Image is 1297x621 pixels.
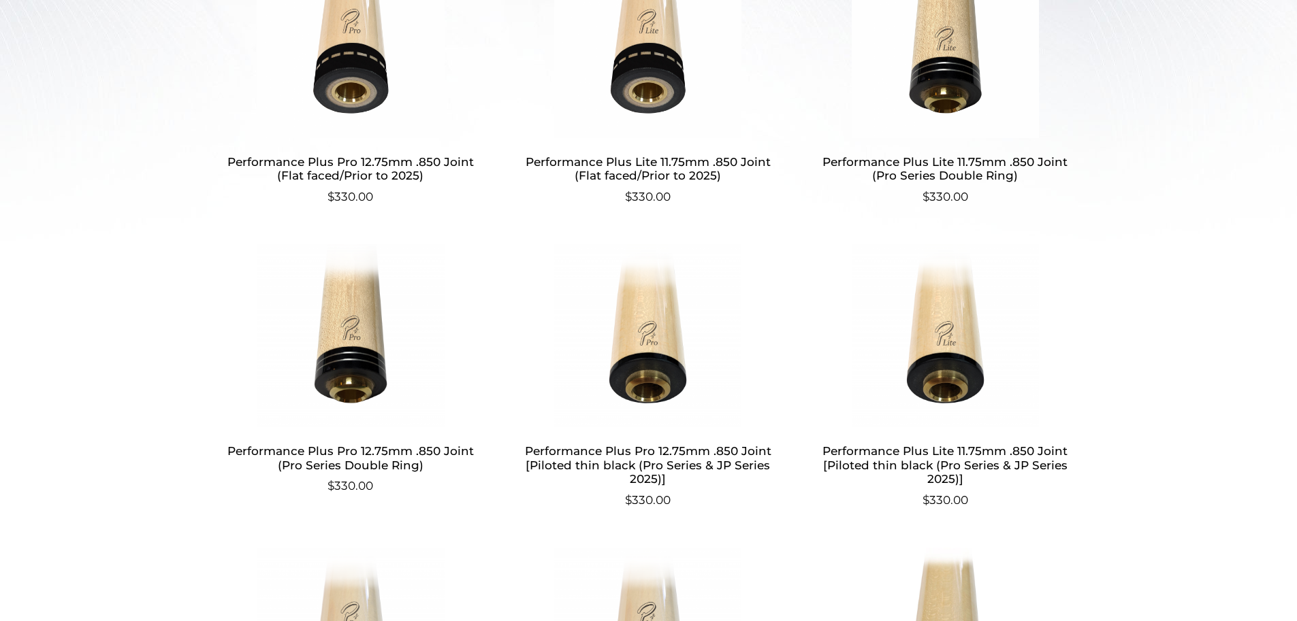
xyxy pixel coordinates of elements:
[515,244,780,509] a: Performance Plus Pro 12.75mm .850 Joint [Piloted thin black (Pro Series & JP Series 2025)] $330.00
[625,190,671,203] bdi: 330.00
[813,244,1078,428] img: Performance Plus Lite 11.75mm .850 Joint [Piloted thin black (Pro Series & JP Series 2025)]
[923,190,929,203] span: $
[923,190,968,203] bdi: 330.00
[515,244,780,428] img: Performance Plus Pro 12.75mm .850 Joint [Piloted thin black (Pro Series & JP Series 2025)]
[515,439,780,492] h2: Performance Plus Pro 12.75mm .850 Joint [Piloted thin black (Pro Series & JP Series 2025)]
[219,439,483,478] h2: Performance Plus Pro 12.75mm .850 Joint (Pro Series Double Ring)
[813,149,1078,188] h2: Performance Plus Lite 11.75mm .850 Joint (Pro Series Double Ring)
[219,244,483,495] a: Performance Plus Pro 12.75mm .850 Joint (Pro Series Double Ring) $330.00
[327,479,373,492] bdi: 330.00
[515,149,780,188] h2: Performance Plus Lite 11.75mm .850 Joint (Flat faced/Prior to 2025)
[327,479,334,492] span: $
[327,190,334,203] span: $
[923,493,929,507] span: $
[327,190,373,203] bdi: 330.00
[813,244,1078,509] a: Performance Plus Lite 11.75mm .850 Joint [Piloted thin black (Pro Series & JP Series 2025)] $330.00
[923,493,968,507] bdi: 330.00
[219,149,483,188] h2: Performance Plus Pro 12.75mm .850 Joint (Flat faced/Prior to 2025)
[813,439,1078,492] h2: Performance Plus Lite 11.75mm .850 Joint [Piloted thin black (Pro Series & JP Series 2025)]
[219,244,483,428] img: Performance Plus Pro 12.75mm .850 Joint (Pro Series Double Ring)
[625,190,632,203] span: $
[625,493,671,507] bdi: 330.00
[625,493,632,507] span: $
